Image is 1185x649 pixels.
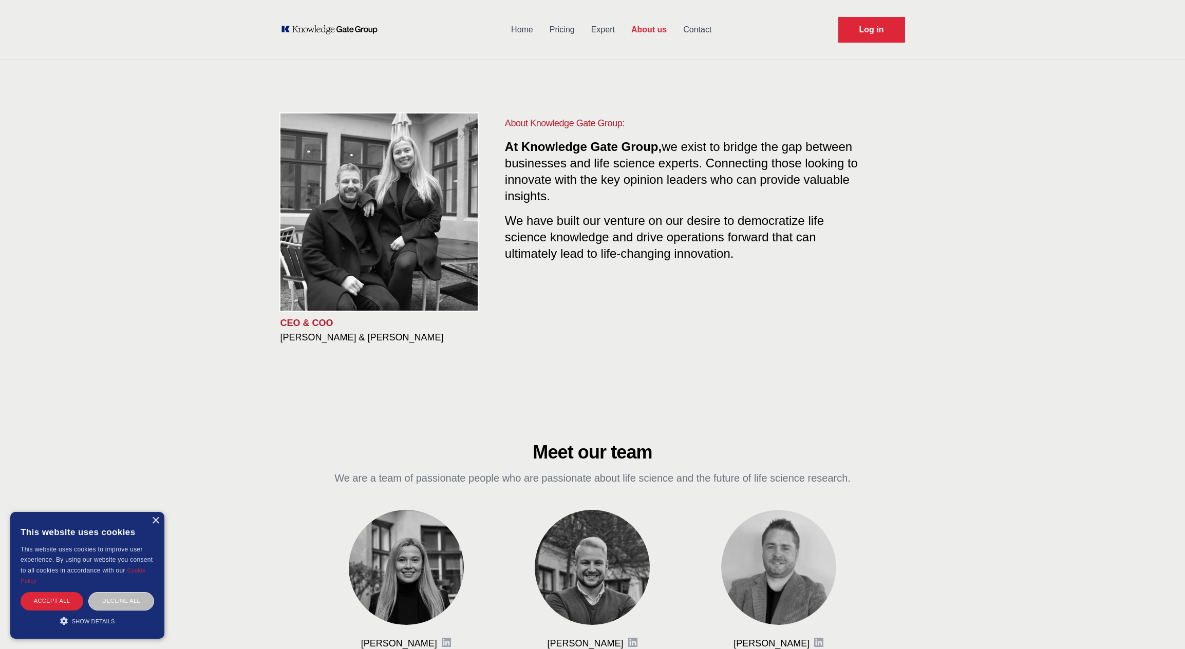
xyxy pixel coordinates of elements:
[535,510,650,625] img: Barney Vajda
[21,567,146,584] a: Cookie Policy
[505,140,858,203] span: we exist to bridge the gap between businesses and life science experts. Connecting those looking ...
[721,510,836,625] img: Martin Grady
[88,592,154,610] div: Decline all
[675,16,720,43] a: Contact
[21,520,154,544] div: This website uses cookies
[72,618,115,624] span: Show details
[280,25,385,35] a: KOL Knowledge Platform: Talk to Key External Experts (KEE)
[330,442,856,463] h2: Meet our team
[505,209,824,260] span: We have built our venture on our desire to democratize life science knowledge and drive operation...
[1134,600,1185,649] div: Віджет чату
[623,16,675,43] a: About us
[21,546,153,574] span: This website uses cookies to improve user experience. By using our website you consent to all coo...
[541,16,583,43] a: Pricing
[505,140,662,154] span: At Knowledge Gate Group,
[21,616,154,626] div: Show details
[583,16,623,43] a: Expert
[503,16,541,43] a: Home
[152,517,159,525] div: Close
[280,113,478,311] img: KOL management, KEE, Therapy area experts
[21,592,83,610] div: Accept all
[349,510,464,625] img: Viktoriya Vasilenko
[1134,600,1185,649] iframe: Chat Widget
[330,471,856,485] p: We are a team of passionate people who are passionate about life science and the future of life s...
[280,317,488,329] p: CEO & COO
[280,331,488,343] h3: [PERSON_NAME] & [PERSON_NAME]
[505,116,864,130] h1: About Knowledge Gate Group:
[838,17,905,43] a: Request Demo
